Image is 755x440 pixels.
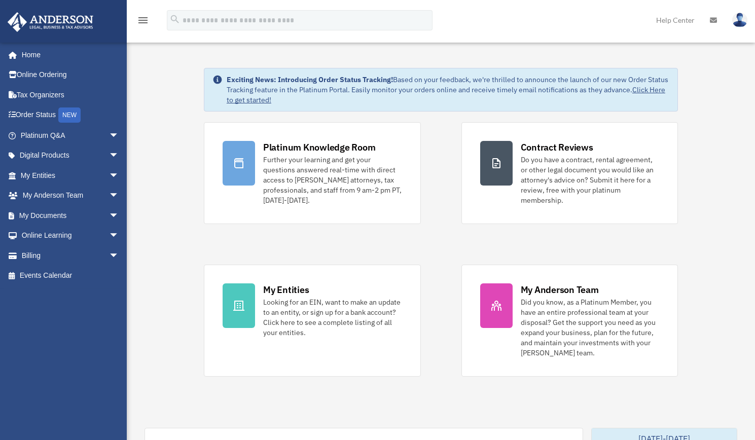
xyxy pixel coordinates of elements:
a: My Anderson Teamarrow_drop_down [7,186,134,206]
a: My Entitiesarrow_drop_down [7,165,134,186]
div: My Anderson Team [521,283,599,296]
span: arrow_drop_down [109,165,129,186]
div: Do you have a contract, rental agreement, or other legal document you would like an attorney's ad... [521,155,660,205]
span: arrow_drop_down [109,226,129,246]
a: Platinum Knowledge Room Further your learning and get your questions answered real-time with dire... [204,122,421,224]
a: My Documentsarrow_drop_down [7,205,134,226]
div: Did you know, as a Platinum Member, you have an entire professional team at your disposal? Get th... [521,297,660,358]
a: Online Ordering [7,65,134,85]
i: search [169,14,181,25]
img: Anderson Advisors Platinum Portal [5,12,96,32]
i: menu [137,14,149,26]
div: NEW [58,107,81,123]
a: Contract Reviews Do you have a contract, rental agreement, or other legal document you would like... [461,122,678,224]
a: Digital Productsarrow_drop_down [7,145,134,166]
a: My Entities Looking for an EIN, want to make an update to an entity, or sign up for a bank accoun... [204,265,421,377]
span: arrow_drop_down [109,245,129,266]
div: Based on your feedback, we're thrilled to announce the launch of our new Order Status Tracking fe... [227,75,669,105]
a: menu [137,18,149,26]
a: Click Here to get started! [227,85,665,104]
div: Contract Reviews [521,141,593,154]
div: My Entities [263,283,309,296]
div: Looking for an EIN, want to make an update to an entity, or sign up for a bank account? Click her... [263,297,402,338]
a: Platinum Q&Aarrow_drop_down [7,125,134,145]
span: arrow_drop_down [109,205,129,226]
a: Home [7,45,129,65]
span: arrow_drop_down [109,125,129,146]
div: Platinum Knowledge Room [263,141,376,154]
strong: Exciting News: Introducing Order Status Tracking! [227,75,393,84]
div: Further your learning and get your questions answered real-time with direct access to [PERSON_NAM... [263,155,402,205]
a: My Anderson Team Did you know, as a Platinum Member, you have an entire professional team at your... [461,265,678,377]
span: arrow_drop_down [109,186,129,206]
span: arrow_drop_down [109,145,129,166]
a: Tax Organizers [7,85,134,105]
a: Online Learningarrow_drop_down [7,226,134,246]
img: User Pic [732,13,747,27]
a: Events Calendar [7,266,134,286]
a: Billingarrow_drop_down [7,245,134,266]
a: Order StatusNEW [7,105,134,126]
